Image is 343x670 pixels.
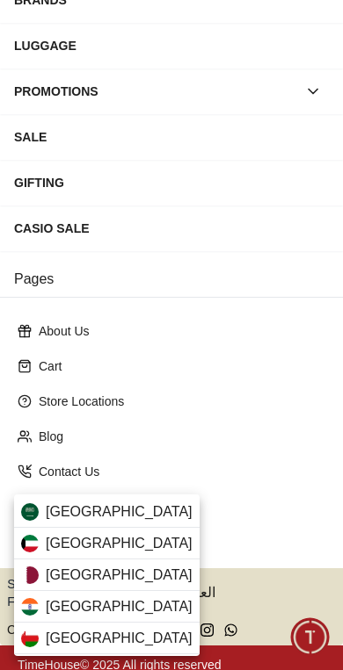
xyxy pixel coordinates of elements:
[21,566,39,584] img: Qatar
[46,565,193,586] span: [GEOGRAPHIC_DATA]
[46,533,193,554] span: [GEOGRAPHIC_DATA]
[21,630,39,647] img: Oman
[46,501,193,522] span: [GEOGRAPHIC_DATA]
[21,535,39,552] img: Kuwait
[21,598,39,616] img: India
[46,628,193,649] span: [GEOGRAPHIC_DATA]
[291,618,330,657] div: Chat Widget
[46,596,193,617] span: [GEOGRAPHIC_DATA]
[21,503,39,521] img: Saudi Arabia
